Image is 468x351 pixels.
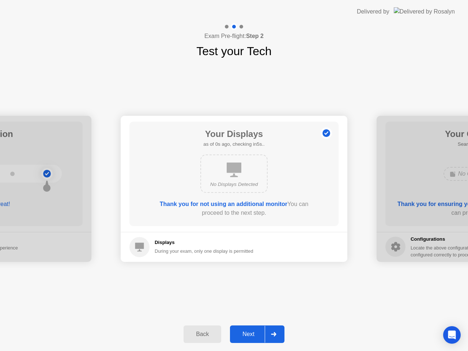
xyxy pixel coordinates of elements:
[160,201,287,207] b: Thank you for not using an additional monitor
[230,325,284,343] button: Next
[232,331,265,337] div: Next
[204,32,264,41] h4: Exam Pre-flight:
[184,325,221,343] button: Back
[207,181,261,188] div: No Displays Detected
[203,127,264,141] h1: Your Displays
[357,7,389,16] div: Delivered by
[443,326,461,344] div: Open Intercom Messenger
[394,7,455,16] img: Delivered by Rosalyn
[196,42,272,60] h1: Test your Tech
[186,331,219,337] div: Back
[150,200,318,217] div: You can proceed to the next step.
[203,141,264,148] h5: as of 0s ago, checking in5s..
[246,33,264,39] b: Step 2
[155,239,253,246] h5: Displays
[155,248,253,255] div: During your exam, only one display is permitted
